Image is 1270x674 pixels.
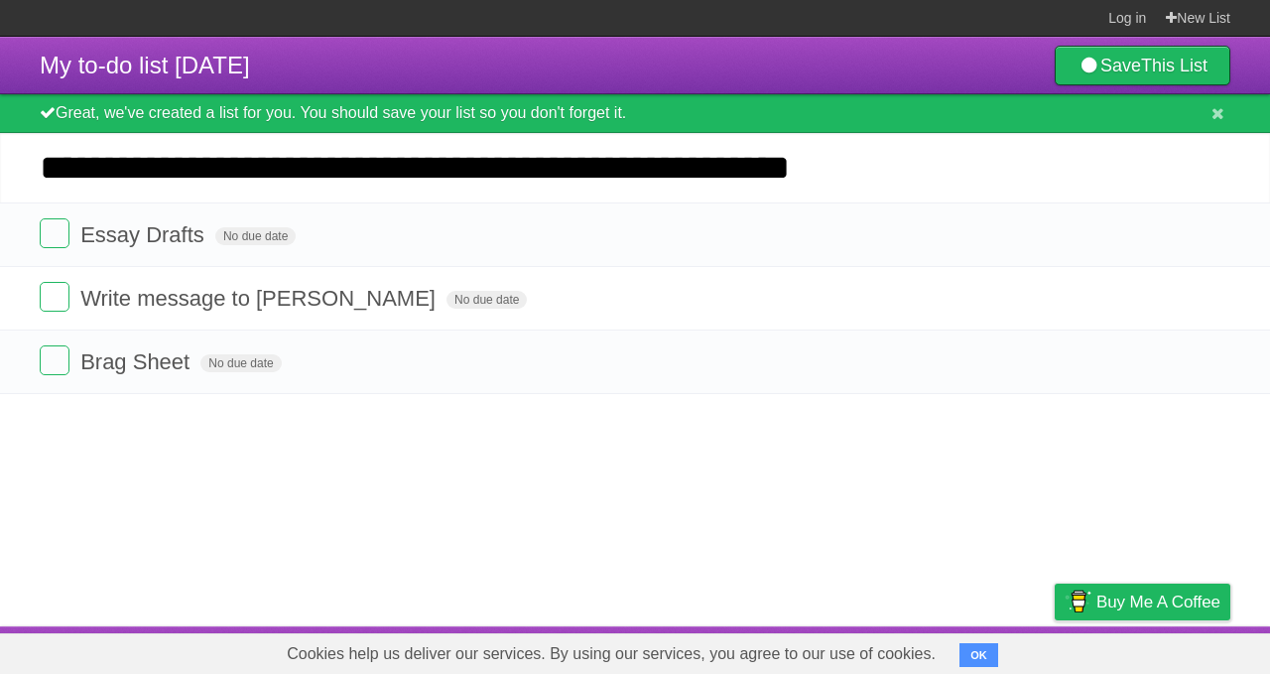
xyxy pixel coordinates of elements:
[856,631,937,669] a: Developers
[40,345,69,375] label: Done
[40,218,69,248] label: Done
[267,634,955,674] span: Cookies help us deliver our services. By using our services, you agree to our use of cookies.
[200,354,281,372] span: No due date
[1055,584,1230,620] a: Buy me a coffee
[215,227,296,245] span: No due date
[40,52,250,78] span: My to-do list [DATE]
[80,286,441,311] span: Write message to [PERSON_NAME]
[80,349,194,374] span: Brag Sheet
[1055,46,1230,85] a: SaveThis List
[1029,631,1080,669] a: Privacy
[446,291,527,309] span: No due date
[791,631,832,669] a: About
[1105,631,1230,669] a: Suggest a feature
[80,222,209,247] span: Essay Drafts
[961,631,1005,669] a: Terms
[40,282,69,312] label: Done
[1096,585,1220,619] span: Buy me a coffee
[959,643,998,667] button: OK
[1065,585,1091,618] img: Buy me a coffee
[1141,56,1207,75] b: This List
